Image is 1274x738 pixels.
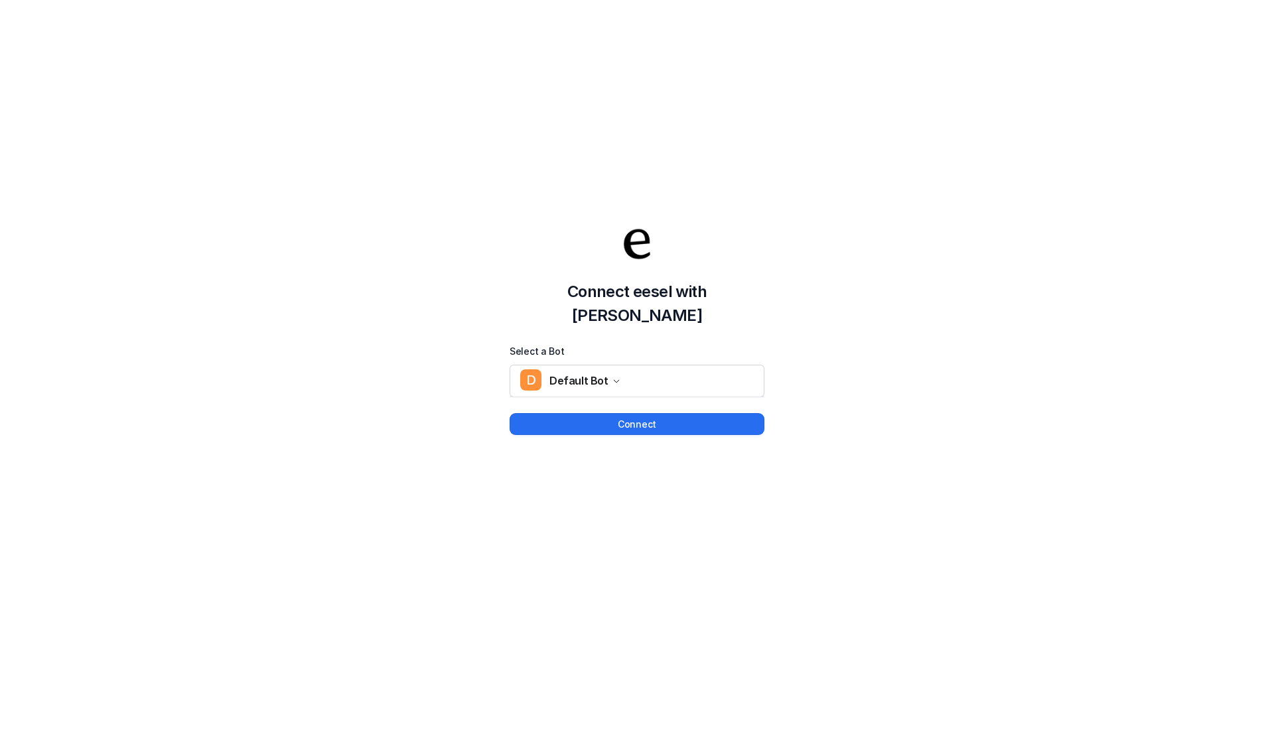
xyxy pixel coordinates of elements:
h2: Connect eesel with [PERSON_NAME] [510,280,764,328]
img: Your Company [617,224,657,264]
label: Select a Bot [510,343,764,359]
span: Default Bot [549,371,608,390]
span: D [520,369,541,391]
button: DDefault Bot [510,365,764,397]
button: Connect [510,413,764,435]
